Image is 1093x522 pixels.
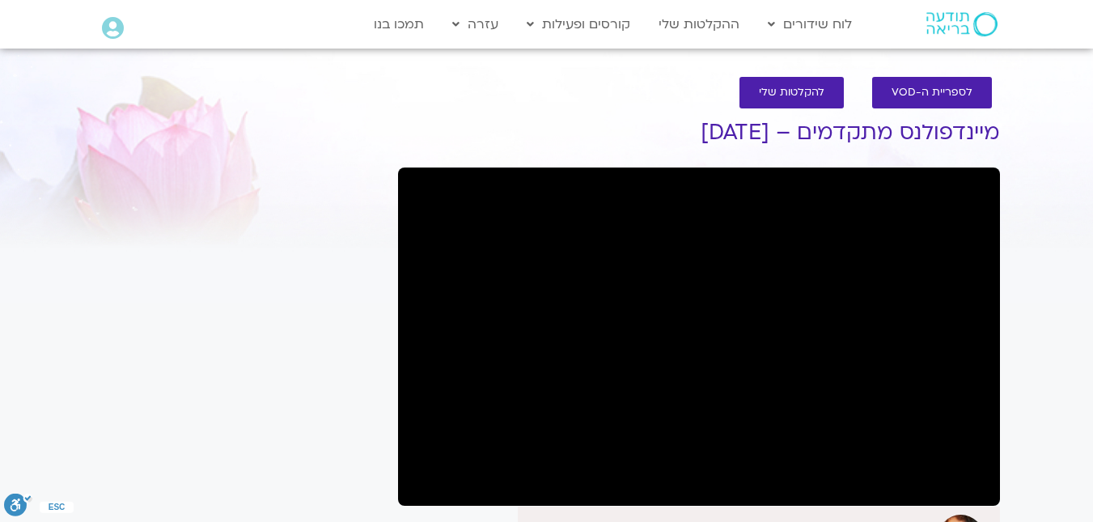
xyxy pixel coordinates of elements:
a: ההקלטות שלי [650,9,748,40]
a: להקלטות שלי [739,77,844,108]
h1: מיינדפולנס מתקדמים – [DATE] [398,121,1000,145]
img: תודעה בריאה [926,12,998,36]
a: תמכו בנו [366,9,432,40]
a: לספריית ה-VOD [872,77,992,108]
a: קורסים ופעילות [519,9,638,40]
span: להקלטות שלי [759,87,824,99]
a: לוח שידורים [760,9,860,40]
span: לספריית ה-VOD [892,87,972,99]
a: עזרה [444,9,506,40]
